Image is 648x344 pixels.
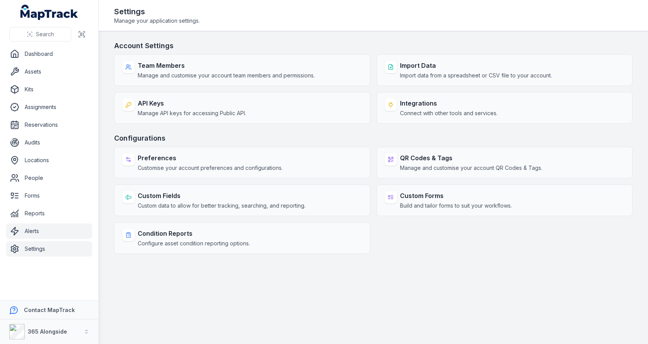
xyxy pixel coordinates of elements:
strong: Team Members [138,61,315,70]
strong: 365 Alongside [28,328,67,335]
strong: QR Codes & Tags [400,153,542,163]
span: Manage API keys for accessing Public API. [138,109,246,117]
strong: Custom Fields [138,191,305,200]
span: Customise your account preferences and configurations. [138,164,283,172]
a: MapTrack [20,5,78,20]
a: IntegrationsConnect with other tools and services. [376,92,633,124]
span: Build and tailor forms to suit your workflows. [400,202,512,210]
a: Reports [6,206,92,221]
span: Manage your application settings. [114,17,200,25]
h3: Configurations [114,133,633,144]
a: People [6,170,92,186]
span: Connect with other tools and services. [400,109,498,117]
a: Audits [6,135,92,150]
span: Custom data to allow for better tracking, searching, and reporting. [138,202,305,210]
a: Locations [6,153,92,168]
h3: Account Settings [114,40,633,51]
a: Kits [6,82,92,97]
strong: Import Data [400,61,552,70]
a: Condition ReportsConfigure asset condition reporting options. [114,222,370,254]
a: Assets [6,64,92,79]
strong: Integrations [400,99,498,108]
a: Dashboard [6,46,92,62]
a: Custom FieldsCustom data to allow for better tracking, searching, and reporting. [114,185,370,216]
button: Search [9,27,71,42]
strong: API Keys [138,99,246,108]
a: Forms [6,188,92,203]
a: Settings [6,241,92,257]
a: QR Codes & TagsManage and customise your account QR Codes & Tags. [376,147,633,178]
a: Assignments [6,99,92,115]
strong: Custom Forms [400,191,512,200]
span: Manage and customise your account team members and permissions. [138,72,315,79]
a: PreferencesCustomise your account preferences and configurations. [114,147,370,178]
span: Search [36,30,54,38]
a: API KeysManage API keys for accessing Public API. [114,92,370,124]
a: Custom FormsBuild and tailor forms to suit your workflows. [376,185,633,216]
h2: Settings [114,6,200,17]
strong: Contact MapTrack [24,307,75,313]
span: Import data from a spreadsheet or CSV file to your account. [400,72,552,79]
span: Configure asset condition reporting options. [138,240,250,247]
strong: Preferences [138,153,283,163]
a: Alerts [6,223,92,239]
a: Import DataImport data from a spreadsheet or CSV file to your account. [376,54,633,86]
a: Reservations [6,117,92,133]
span: Manage and customise your account QR Codes & Tags. [400,164,542,172]
strong: Condition Reports [138,229,250,238]
a: Team MembersManage and customise your account team members and permissions. [114,54,370,86]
